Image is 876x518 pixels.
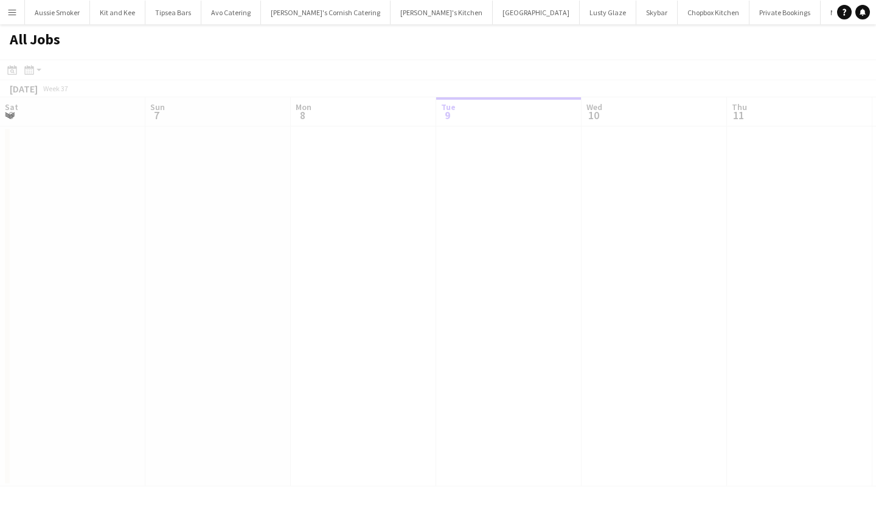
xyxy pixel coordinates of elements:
button: Avo Catering [201,1,261,24]
button: [PERSON_NAME]'s Cornish Catering [261,1,391,24]
button: Lusty Glaze [580,1,636,24]
button: Aussie Smoker [25,1,90,24]
button: Skybar [636,1,678,24]
button: Private Bookings [749,1,821,24]
button: Tipsea Bars [145,1,201,24]
button: [PERSON_NAME]'s Kitchen [391,1,493,24]
button: Chopbox Kitchen [678,1,749,24]
button: Kit and Kee [90,1,145,24]
button: [GEOGRAPHIC_DATA] [493,1,580,24]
